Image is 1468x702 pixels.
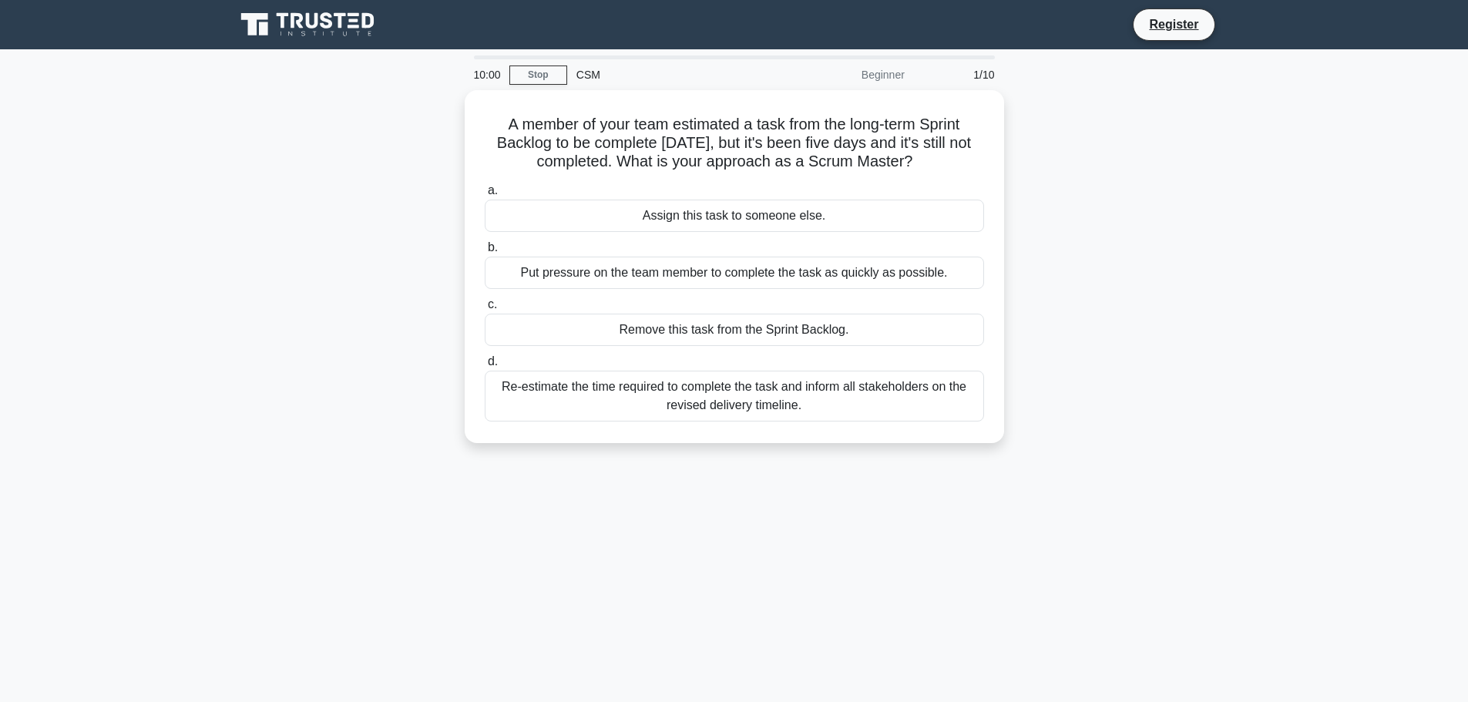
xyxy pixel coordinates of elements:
[483,115,986,172] h5: A member of your team estimated a task from the long-term Sprint Backlog to be complete [DATE], b...
[485,200,984,232] div: Assign this task to someone else.
[509,65,567,85] a: Stop
[485,371,984,422] div: Re-estimate the time required to complete the task and inform all stakeholders on the revised del...
[1140,15,1208,34] a: Register
[485,314,984,346] div: Remove this task from the Sprint Backlog.
[488,297,497,311] span: c.
[567,59,779,90] div: CSM
[465,59,509,90] div: 10:00
[488,240,498,254] span: b.
[488,354,498,368] span: d.
[914,59,1004,90] div: 1/10
[779,59,914,90] div: Beginner
[485,257,984,289] div: Put pressure on the team member to complete the task as quickly as possible.
[488,183,498,196] span: a.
